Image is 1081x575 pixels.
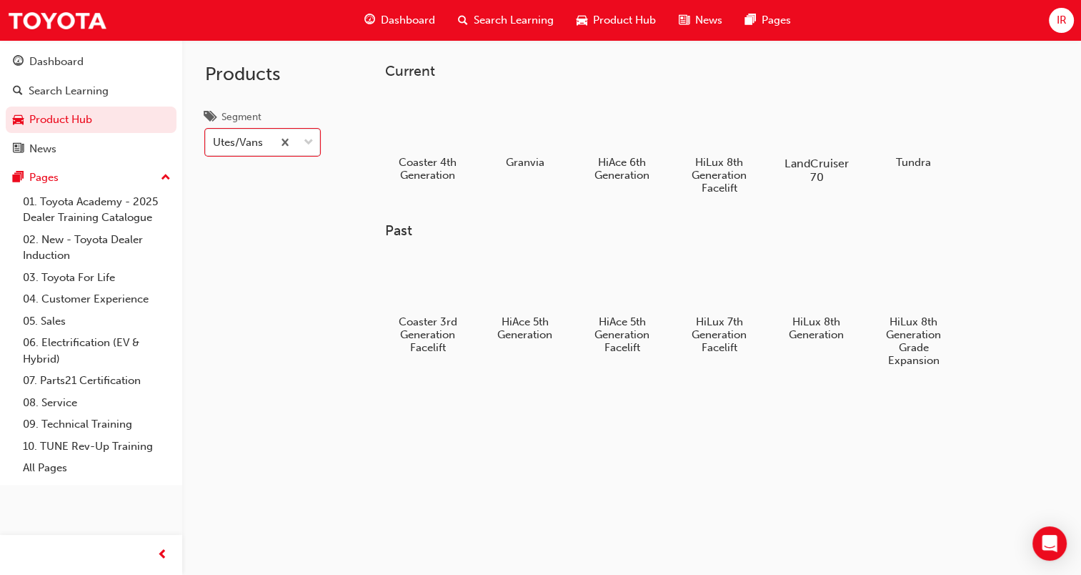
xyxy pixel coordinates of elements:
[364,11,375,29] span: guage-icon
[482,91,568,174] a: Granvia
[17,229,176,267] a: 02. New - Toyota Dealer Induction
[17,332,176,370] a: 06. Electrification (EV & Hybrid)
[381,12,435,29] span: Dashboard
[205,112,216,124] span: tags-icon
[593,12,656,29] span: Product Hub
[29,83,109,99] div: Search Learning
[447,6,565,35] a: search-iconSearch Learning
[13,143,24,156] span: news-icon
[385,222,1058,239] h3: Past
[17,457,176,479] a: All Pages
[6,49,176,75] a: Dashboard
[695,12,722,29] span: News
[482,251,568,347] a: HiAce 5th Generation
[682,315,757,354] h5: HiLux 7th Generation Facelift
[876,315,951,367] h5: HiLux 8th Generation Grade Expansion
[157,546,168,564] span: prev-icon
[474,12,554,29] span: Search Learning
[353,6,447,35] a: guage-iconDashboard
[17,310,176,333] a: 05. Sales
[29,54,84,70] div: Dashboard
[577,11,587,29] span: car-icon
[205,63,320,86] h2: Products
[7,4,107,36] img: Trak
[871,251,957,373] a: HiLux 8th Generation Grade Expansion
[762,12,791,29] span: Pages
[682,156,757,195] h5: HiLux 8th Generation Facelift
[6,46,176,164] button: DashboardSearch LearningProduct HubNews
[1049,8,1074,33] button: IR
[17,392,176,414] a: 08. Service
[777,157,856,184] h5: LandCruiser 70
[17,267,176,289] a: 03. Toyota For Life
[6,78,176,104] a: Search Learning
[584,315,659,354] h5: HiAce 5th Generation Facelift
[6,164,176,191] button: Pages
[1032,526,1067,561] div: Open Intercom Messenger
[745,11,756,29] span: pages-icon
[458,11,468,29] span: search-icon
[385,63,1058,79] h3: Current
[17,370,176,392] a: 07. Parts21 Certification
[774,91,860,187] a: LandCruiser 70
[6,107,176,133] a: Product Hub
[487,315,562,341] h5: HiAce 5th Generation
[13,172,24,185] span: pages-icon
[677,251,762,360] a: HiLux 7th Generation Facelift
[221,110,261,124] div: Segment
[161,169,171,187] span: up-icon
[390,315,465,354] h5: Coaster 3rd Generation Facelift
[774,251,860,347] a: HiLux 8th Generation
[390,156,465,182] h5: Coaster 4th Generation
[667,6,734,35] a: news-iconNews
[565,6,667,35] a: car-iconProduct Hub
[679,11,689,29] span: news-icon
[876,156,951,169] h5: Tundra
[17,413,176,436] a: 09. Technical Training
[13,56,24,69] span: guage-icon
[29,169,59,186] div: Pages
[17,288,176,310] a: 04. Customer Experience
[487,156,562,169] h5: Granvia
[13,85,23,98] span: search-icon
[304,134,314,152] span: down-icon
[734,6,802,35] a: pages-iconPages
[579,91,665,187] a: HiAce 6th Generation
[29,141,56,157] div: News
[385,91,471,187] a: Coaster 4th Generation
[13,114,24,127] span: car-icon
[871,91,957,174] a: Tundra
[6,136,176,162] a: News
[579,251,665,360] a: HiAce 5th Generation Facelift
[17,436,176,458] a: 10. TUNE Rev-Up Training
[213,134,263,151] div: Utes/Vans
[584,156,659,182] h5: HiAce 6th Generation
[385,251,471,360] a: Coaster 3rd Generation Facelift
[17,191,176,229] a: 01. Toyota Academy - 2025 Dealer Training Catalogue
[779,315,854,341] h5: HiLux 8th Generation
[677,91,762,200] a: HiLux 8th Generation Facelift
[1056,12,1066,29] span: IR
